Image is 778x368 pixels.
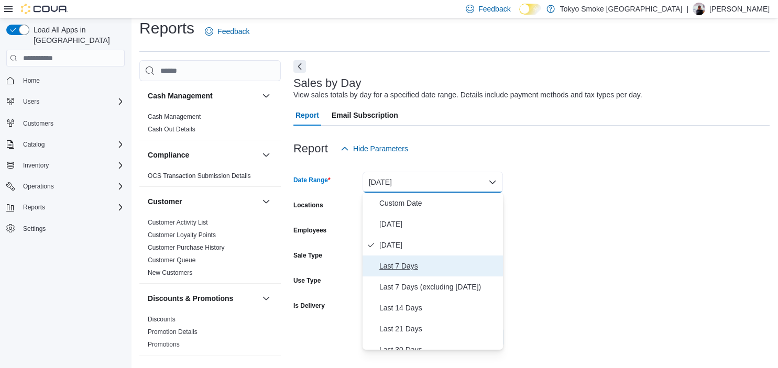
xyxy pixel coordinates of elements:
[363,193,503,350] div: Select listbox
[293,226,326,235] label: Employees
[148,231,216,239] a: Customer Loyalty Points
[148,196,258,207] button: Customer
[148,91,258,101] button: Cash Management
[293,251,322,260] label: Sale Type
[379,197,499,209] span: Custom Date
[379,302,499,314] span: Last 14 Days
[519,4,541,15] input: Dark Mode
[23,182,54,191] span: Operations
[148,150,189,160] h3: Compliance
[6,69,125,263] nav: Complex example
[148,113,201,121] span: Cash Management
[148,257,195,264] a: Customer Queue
[19,74,125,87] span: Home
[332,105,398,126] span: Email Subscription
[217,26,249,37] span: Feedback
[19,117,58,130] a: Customers
[709,3,770,15] p: [PERSON_NAME]
[148,269,192,276] a: New Customers
[2,94,129,109] button: Users
[336,138,412,159] button: Hide Parameters
[148,125,195,133] span: Cash Out Details
[19,222,125,235] span: Settings
[2,158,129,173] button: Inventory
[23,225,46,233] span: Settings
[379,260,499,272] span: Last 7 Days
[2,179,129,194] button: Operations
[139,18,194,39] h1: Reports
[260,292,272,305] button: Discounts & Promotions
[293,302,325,310] label: Is Delivery
[148,315,176,324] span: Discounts
[201,21,254,42] a: Feedback
[148,256,195,264] span: Customer Queue
[148,150,258,160] button: Compliance
[379,218,499,230] span: [DATE]
[260,195,272,208] button: Customer
[2,73,129,88] button: Home
[148,196,182,207] h3: Customer
[19,74,44,87] a: Home
[19,116,125,129] span: Customers
[19,180,58,193] button: Operations
[19,201,49,214] button: Reports
[23,76,40,85] span: Home
[23,203,45,211] span: Reports
[686,3,688,15] p: |
[23,119,53,128] span: Customers
[139,110,281,140] div: Cash Management
[148,293,258,304] button: Discounts & Promotions
[293,77,361,90] h3: Sales by Day
[139,313,281,355] div: Discounts & Promotions
[363,172,503,193] button: [DATE]
[21,4,68,14] img: Cova
[293,176,331,184] label: Date Range
[19,180,125,193] span: Operations
[148,340,180,349] span: Promotions
[2,200,129,215] button: Reports
[2,137,129,152] button: Catalog
[139,170,281,186] div: Compliance
[693,3,705,15] div: Glenn Cook
[293,90,642,101] div: View sales totals by day for a specified date range. Details include payment methods and tax type...
[148,328,198,336] a: Promotion Details
[379,281,499,293] span: Last 7 Days (excluding [DATE])
[148,113,201,120] a: Cash Management
[148,172,251,180] a: OCS Transaction Submission Details
[148,219,208,226] a: Customer Activity List
[293,142,328,155] h3: Report
[19,222,50,235] a: Settings
[29,25,125,46] span: Load All Apps in [GEOGRAPHIC_DATA]
[148,293,233,304] h3: Discounts & Promotions
[260,90,272,102] button: Cash Management
[2,115,129,130] button: Customers
[293,276,321,285] label: Use Type
[19,159,125,172] span: Inventory
[2,221,129,236] button: Settings
[293,201,323,209] label: Locations
[19,201,125,214] span: Reports
[148,91,213,101] h3: Cash Management
[148,126,195,133] a: Cash Out Details
[379,239,499,251] span: [DATE]
[379,322,499,335] span: Last 21 Days
[148,243,225,252] span: Customer Purchase History
[148,316,176,323] a: Discounts
[19,159,53,172] button: Inventory
[19,138,49,151] button: Catalog
[148,218,208,227] span: Customer Activity List
[260,149,272,161] button: Compliance
[353,143,408,154] span: Hide Parameters
[148,341,180,348] a: Promotions
[478,4,510,14] span: Feedback
[19,95,125,108] span: Users
[139,216,281,283] div: Customer
[379,343,499,356] span: Last 30 Days
[19,95,43,108] button: Users
[23,97,39,106] span: Users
